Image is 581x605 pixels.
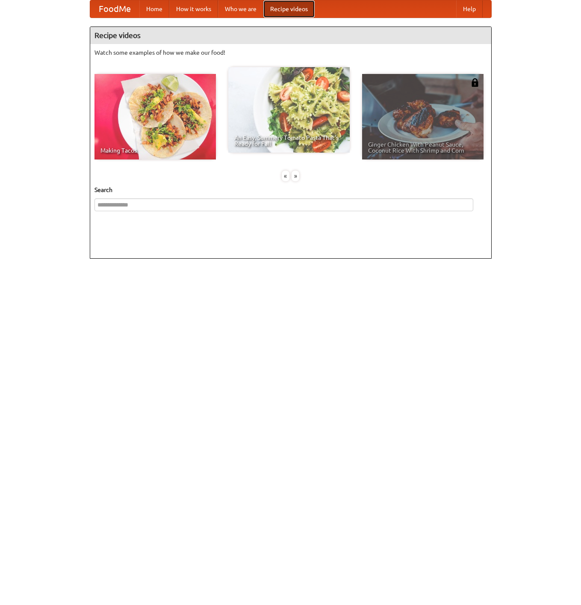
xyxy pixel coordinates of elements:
h4: Recipe videos [90,27,491,44]
a: How it works [169,0,218,18]
a: Recipe videos [263,0,315,18]
span: An Easy, Summery Tomato Pasta That's Ready for Fall [234,135,344,147]
div: « [282,171,289,181]
a: An Easy, Summery Tomato Pasta That's Ready for Fall [228,67,350,153]
a: Home [139,0,169,18]
div: » [292,171,299,181]
a: FoodMe [90,0,139,18]
img: 483408.png [471,78,479,87]
span: Making Tacos [100,148,210,153]
a: Help [456,0,483,18]
p: Watch some examples of how we make our food! [94,48,487,57]
a: Who we are [218,0,263,18]
a: Making Tacos [94,74,216,159]
h5: Search [94,186,487,194]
